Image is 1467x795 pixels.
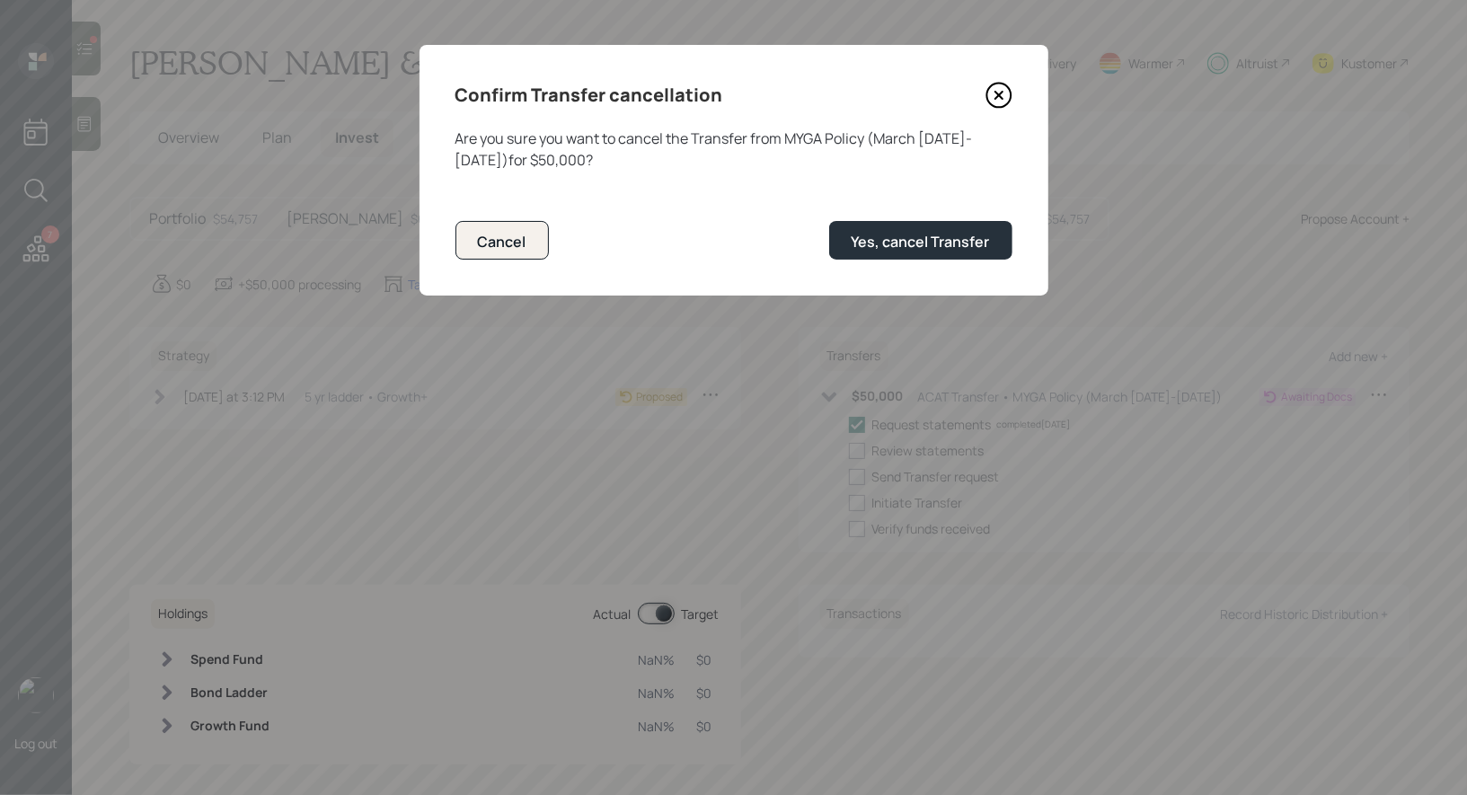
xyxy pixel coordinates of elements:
[455,128,1012,171] div: Are you sure you want to cancel the Transfer from MYGA Policy (March [DATE]-[DATE]) for $50,000 ?
[852,232,990,252] div: Yes, cancel Transfer
[455,221,549,260] button: Cancel
[478,232,526,252] div: Cancel
[455,81,723,110] h4: Confirm Transfer cancellation
[829,221,1012,260] button: Yes, cancel Transfer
